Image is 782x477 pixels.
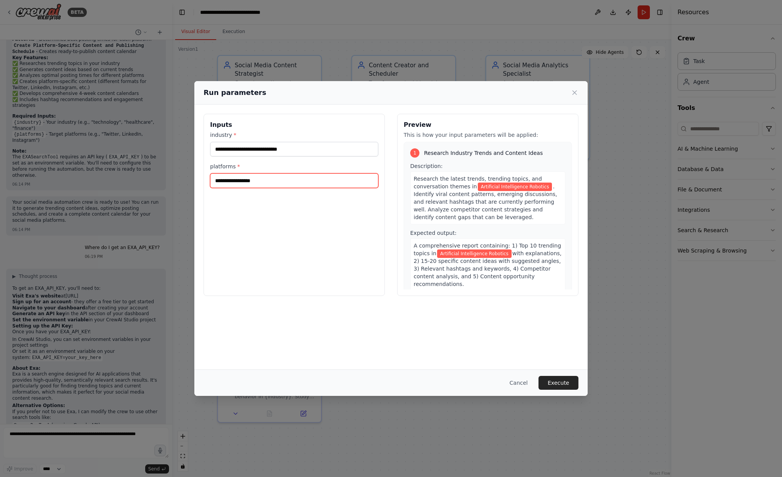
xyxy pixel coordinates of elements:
[414,243,561,256] span: A comprehensive report containing: 1) Top 10 trending topics in
[404,120,572,130] h3: Preview
[404,131,572,139] p: This is how your input parameters will be applied:
[504,376,534,390] button: Cancel
[204,87,266,98] h2: Run parameters
[538,376,578,390] button: Execute
[478,183,552,191] span: Variable: industry
[437,249,512,258] span: Variable: industry
[210,120,378,130] h3: Inputs
[424,149,543,157] span: Research Industry Trends and Content Ideas
[410,230,457,236] span: Expected output:
[410,148,419,158] div: 1
[210,131,378,139] label: industry
[210,163,378,170] label: platforms
[414,183,557,220] span: . Identify viral content patterns, emerging discussions, and relevant hashtags that are currently...
[410,163,442,169] span: Description:
[414,250,562,287] span: with explanations, 2) 15-20 specific content ideas with suggested angles, 3) Relevant hashtags an...
[414,176,542,189] span: Research the latest trends, trending topics, and conversation themes in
